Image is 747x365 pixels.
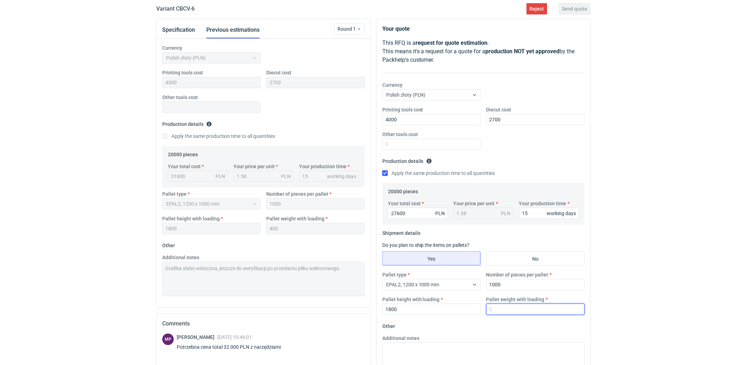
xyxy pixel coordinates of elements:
label: Your production time [519,200,566,207]
input: 0 [486,304,585,315]
label: Number of pieces per pallet [266,190,328,197]
legend: Other [382,321,395,329]
label: Number of pieces per pallet [486,271,548,278]
span: Send quote [562,6,588,11]
legend: 20000 pieces [388,186,418,194]
label: Currency [162,44,182,51]
button: Previous estimations [206,22,260,38]
label: Do you plan to ship the items on pallets? [382,242,470,248]
input: 0 [388,208,448,219]
input: 0 [382,304,481,315]
p: This RFQ is a . This means it's a request for a quote for a by the Packhelp's customer. [382,39,585,64]
input: 0 [486,279,585,290]
legend: Production details [382,156,432,164]
div: Potrzebna cena total 32 000 PLN z narzędziami [177,343,289,351]
button: Reject [527,3,547,14]
label: Pallet type [382,271,407,278]
div: PLN [281,173,291,180]
label: Pallet type [162,190,187,197]
legend: Production details [162,118,212,127]
span: [PERSON_NAME] [177,334,217,340]
label: Your total cost [388,200,421,207]
span: Polish złoty (PLN) [386,92,426,98]
h2: Comments [162,320,365,328]
span: Round 1 [338,25,357,32]
label: Pallet height with loading [382,296,440,303]
input: 0 [382,139,481,150]
strong: Your quote [382,25,410,32]
button: Specification [162,22,195,38]
label: Apply the same production time to all quantities [162,133,275,140]
label: Pallet height with loading [162,215,220,222]
input: 0 [486,114,585,125]
div: working days [547,210,576,217]
input: 0 [382,114,481,125]
strong: production NOT yet approved [486,48,560,55]
label: Other tools cost [382,131,418,138]
button: Send quote [559,3,591,14]
legend: 20000 pieces [168,149,198,157]
label: No [486,251,585,266]
label: Diecut cost [266,69,291,76]
label: Pallet weight with loading [486,296,545,303]
label: Diecut cost [486,106,511,113]
label: Printing tools cost [162,69,203,76]
div: Michał Palasek [162,334,174,345]
textarea: Grafika słabo widoczna, jeszcze do weryfikacji po przesłaniu pliku wektorowego [162,262,365,296]
label: Yes [382,251,481,266]
label: Currency [382,81,402,89]
label: Additional notes [162,254,199,261]
label: Your total cost [168,163,201,170]
div: PLN [501,210,511,217]
label: Additional notes [382,335,419,342]
label: Other tools cost [162,94,198,101]
legend: Other [162,240,175,248]
label: Apply the same production time to all quantities [382,170,495,177]
div: PLN [436,210,445,217]
label: Your production time [299,163,346,170]
strong: request for quote estimation [415,39,488,46]
div: working days [327,173,356,180]
span: Reject [530,6,544,11]
figcaption: MP [162,334,174,345]
legend: Shipment details [382,227,420,236]
span: [DATE] 10:46:01 [217,334,252,340]
label: Your price per unit [454,200,495,207]
h2: Variant CBCV - 6 [156,5,195,13]
span: EPAL2, 1200 x 1000 mm [386,282,439,287]
div: PLN [215,173,225,180]
label: Your price per unit [233,163,275,170]
label: Pallet weight with loading [266,215,324,222]
input: 0 [519,208,579,219]
label: Printing tools cost [382,106,423,113]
